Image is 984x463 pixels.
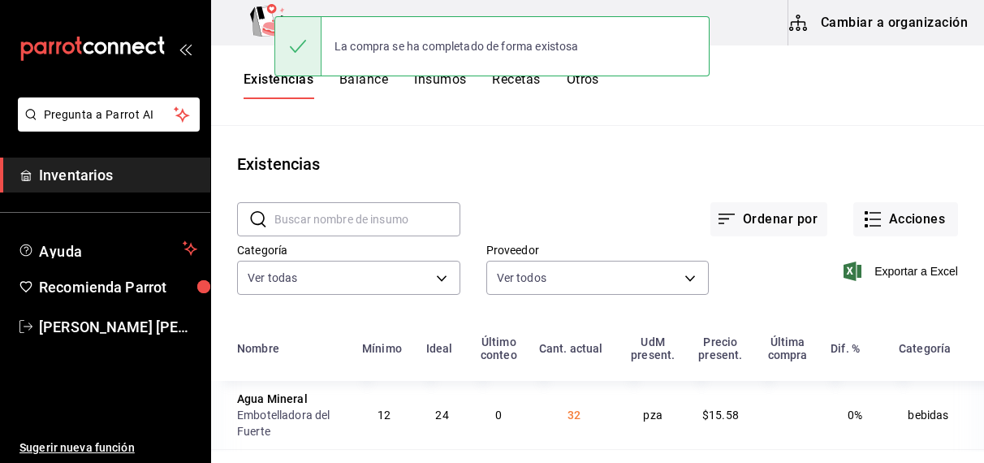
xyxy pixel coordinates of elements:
span: Ver todos [497,270,546,286]
div: Dif. % [831,342,860,355]
span: [PERSON_NAME] [PERSON_NAME] [39,316,197,338]
div: UdM present. [629,335,677,361]
a: Pregunta a Parrot AI [11,118,200,135]
button: Exportar a Excel [847,262,958,281]
div: Embotelladora del Fuerte [237,407,343,439]
button: Otros [567,71,599,99]
button: Existencias [244,71,313,99]
button: Recetas [492,71,540,99]
button: Ordenar por [710,202,827,236]
div: Cant. actual [539,342,603,355]
span: 0 [495,409,502,422]
span: 32 [568,409,580,422]
span: Sugerir nueva función [19,439,197,457]
span: Inventarios [39,164,197,186]
button: open_drawer_menu [179,42,192,55]
div: Último conteo [478,335,520,361]
span: $15.58 [702,409,739,422]
button: Pregunta a Parrot AI [18,97,200,132]
span: 24 [435,409,448,422]
span: Ayuda [39,239,176,258]
div: Existencias [237,152,320,176]
div: Precio present. [697,335,744,361]
td: pza [619,381,687,449]
span: Recomienda Parrot [39,276,197,298]
label: Categoría [237,244,460,256]
span: 12 [378,409,391,422]
label: Proveedor [486,244,710,256]
div: Mínimo [362,342,402,355]
input: Buscar nombre de insumo [274,203,460,236]
td: bebidas [889,381,984,449]
div: navigation tabs [244,71,599,99]
div: La compra se ha completado de forma existosa [322,28,592,64]
div: Última compra [764,335,811,361]
div: Nombre [237,342,279,355]
div: Ideal [426,342,453,355]
div: Agua Mineral [237,391,308,407]
span: Ver todas [248,270,297,286]
span: Pregunta a Parrot AI [44,106,175,123]
button: Acciones [853,202,958,236]
button: Insumos [414,71,466,99]
span: 0% [848,409,862,422]
div: Categoría [899,342,951,355]
button: Balance [339,71,388,99]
